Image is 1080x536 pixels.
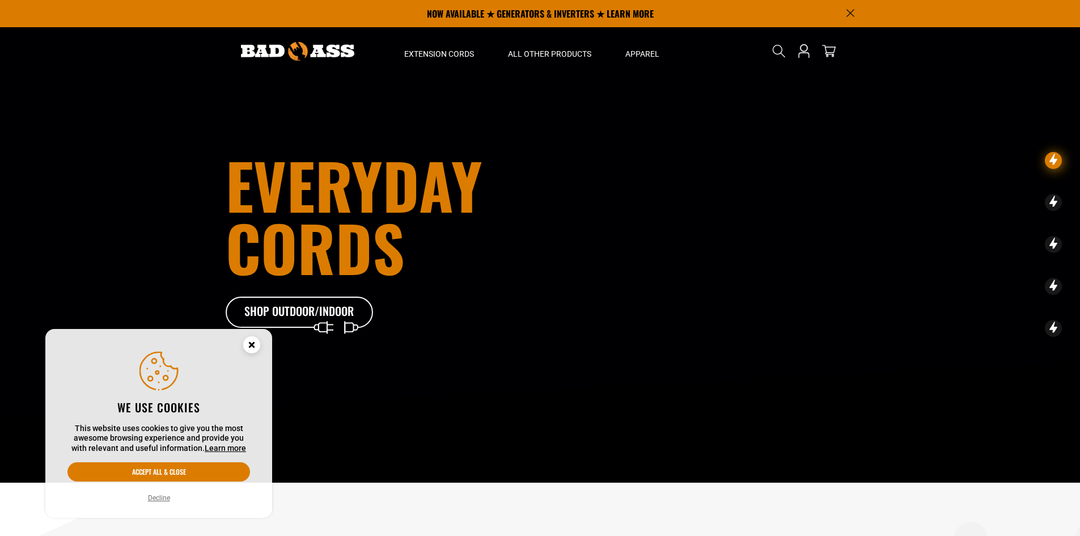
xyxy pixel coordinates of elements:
[625,49,659,59] span: Apparel
[770,42,788,60] summary: Search
[491,27,608,75] summary: All Other Products
[205,444,246,453] a: Learn more
[67,400,250,415] h2: We use cookies
[608,27,676,75] summary: Apparel
[67,462,250,482] button: Accept all & close
[387,27,491,75] summary: Extension Cords
[67,424,250,454] p: This website uses cookies to give you the most awesome browsing experience and provide you with r...
[241,42,354,61] img: Bad Ass Extension Cords
[404,49,474,59] span: Extension Cords
[145,492,173,504] button: Decline
[226,297,373,328] a: Shop Outdoor/Indoor
[45,329,272,518] aside: Cookie Consent
[508,49,591,59] span: All Other Products
[226,154,603,278] h1: Everyday cords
